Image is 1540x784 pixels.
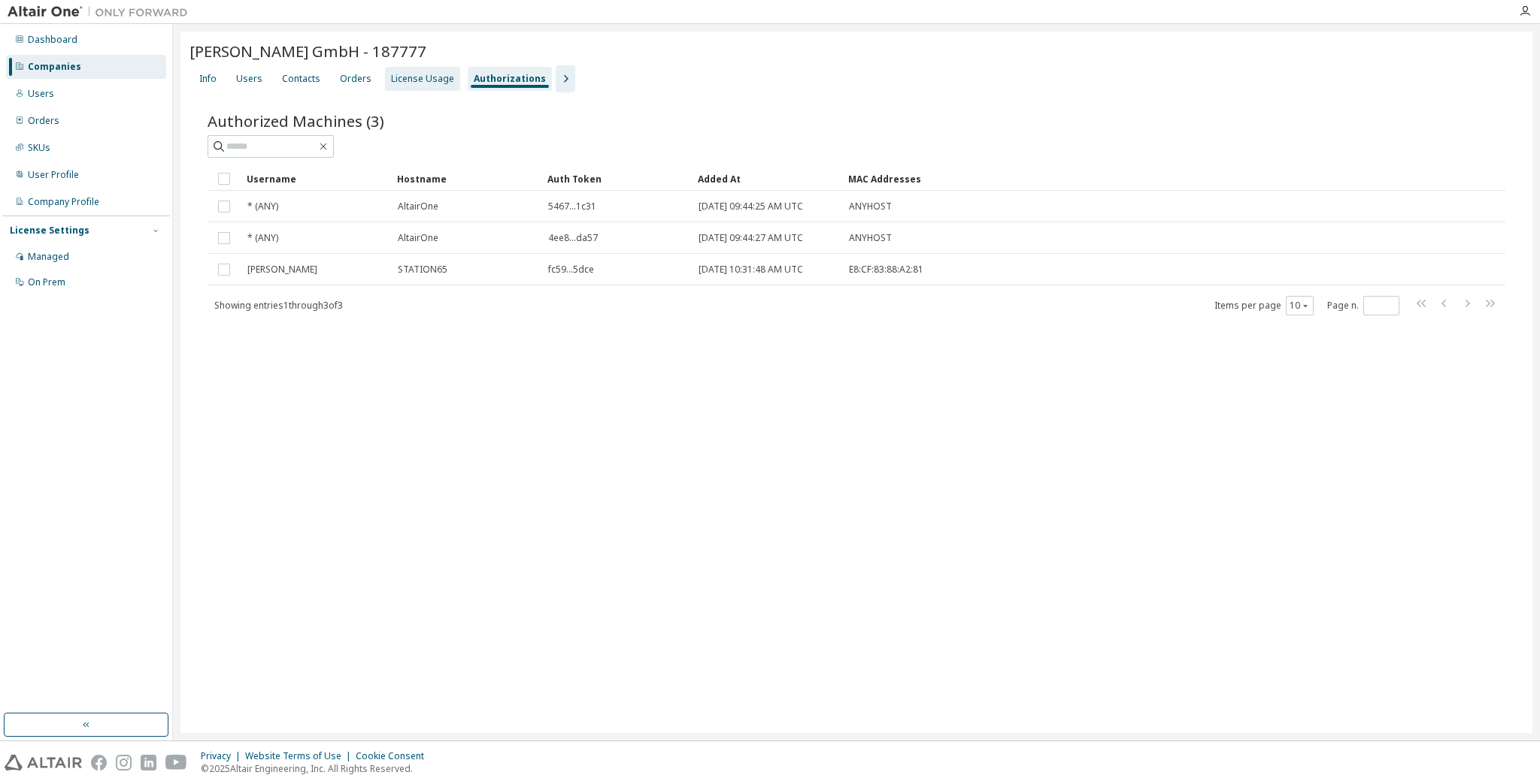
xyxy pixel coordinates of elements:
span: AltairOne [398,201,438,213]
div: Auth Token [547,167,686,191]
img: facebook.svg [91,755,107,770]
div: Users [28,88,54,100]
span: fc59...5dce [548,264,594,276]
img: altair_logo.svg [5,755,82,770]
div: Cookie Consent [356,750,433,762]
span: Authorized Machines (3) [208,110,384,131]
div: Info [199,73,217,85]
img: youtube.svg [165,755,187,770]
div: Users [236,73,262,85]
div: Hostname [397,167,535,191]
span: Items per page [1214,296,1314,315]
div: Managed [28,251,69,263]
div: Dashboard [28,34,77,46]
span: Showing entries 1 through 3 of 3 [214,299,343,312]
div: Company Profile [28,196,99,208]
div: Username [247,167,385,191]
div: Orders [340,73,371,85]
button: 10 [1290,300,1310,312]
span: AltairOne [398,232,438,244]
img: instagram.svg [116,755,132,770]
span: 5467...1c31 [548,201,596,213]
div: Added At [698,167,836,191]
div: Privacy [201,750,245,762]
div: MAC Addresses [848,167,1347,191]
div: Orders [28,115,59,127]
span: [DATE] 09:44:27 AM UTC [699,232,803,244]
div: License Usage [391,73,454,85]
span: 4ee8...da57 [548,232,598,244]
span: ANYHOST [849,201,892,213]
div: Authorizations [474,73,546,85]
div: Website Terms of Use [245,750,356,762]
div: On Prem [28,276,65,288]
img: linkedin.svg [141,755,156,770]
div: License Settings [10,225,89,237]
span: * (ANY) [247,201,278,213]
span: [DATE] 09:44:25 AM UTC [699,201,803,213]
div: Companies [28,61,81,73]
div: Contacts [282,73,320,85]
span: * (ANY) [247,232,278,244]
div: SKUs [28,142,50,154]
span: [PERSON_NAME] GmbH - 187777 [189,41,426,62]
p: © 2025 Altair Engineering, Inc. All Rights Reserved. [201,762,433,775]
span: ANYHOST [849,232,892,244]
span: [DATE] 10:31:48 AM UTC [699,264,803,276]
div: User Profile [28,169,79,181]
span: Page n. [1327,296,1399,315]
span: [PERSON_NAME] [247,264,317,276]
span: STATION65 [398,264,447,276]
img: Altair One [8,5,196,20]
span: E8:CF:83:88:A2:81 [849,264,923,276]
